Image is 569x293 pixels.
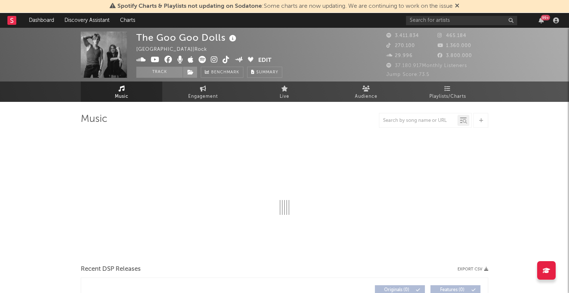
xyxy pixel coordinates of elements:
[435,288,469,292] span: Features ( 0 )
[115,92,129,101] span: Music
[136,45,216,54] div: [GEOGRAPHIC_DATA] | Rock
[280,92,289,101] span: Live
[81,81,162,102] a: Music
[24,13,59,28] a: Dashboard
[386,43,415,48] span: 270.100
[437,33,466,38] span: 465.184
[162,81,244,102] a: Engagement
[541,15,550,20] div: 99 +
[136,31,238,44] div: The Goo Goo Dolls
[355,92,377,101] span: Audience
[380,288,414,292] span: Originals ( 0 )
[188,92,218,101] span: Engagement
[325,81,407,102] a: Audience
[386,33,419,38] span: 3.411.834
[201,67,243,78] a: Benchmark
[59,13,115,28] a: Discovery Assistant
[81,265,141,274] span: Recent DSP Releases
[258,56,272,65] button: Edit
[117,3,453,9] span: : Some charts are now updating. We are continuing to work on the issue
[437,43,471,48] span: 1.360.000
[386,72,429,77] span: Jump Score: 73.5
[407,81,488,102] a: Playlists/Charts
[437,53,472,58] span: 3.800.000
[457,267,488,272] button: Export CSV
[386,63,467,68] span: 37.180.917 Monthly Listeners
[379,118,457,124] input: Search by song name or URL
[247,67,282,78] button: Summary
[136,67,183,78] button: Track
[244,81,325,102] a: Live
[539,17,544,23] button: 99+
[406,16,517,25] input: Search for artists
[117,3,262,9] span: Spotify Charts & Playlists not updating on Sodatone
[256,70,278,74] span: Summary
[115,13,140,28] a: Charts
[455,3,459,9] span: Dismiss
[211,68,239,77] span: Benchmark
[386,53,413,58] span: 29.996
[429,92,466,101] span: Playlists/Charts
